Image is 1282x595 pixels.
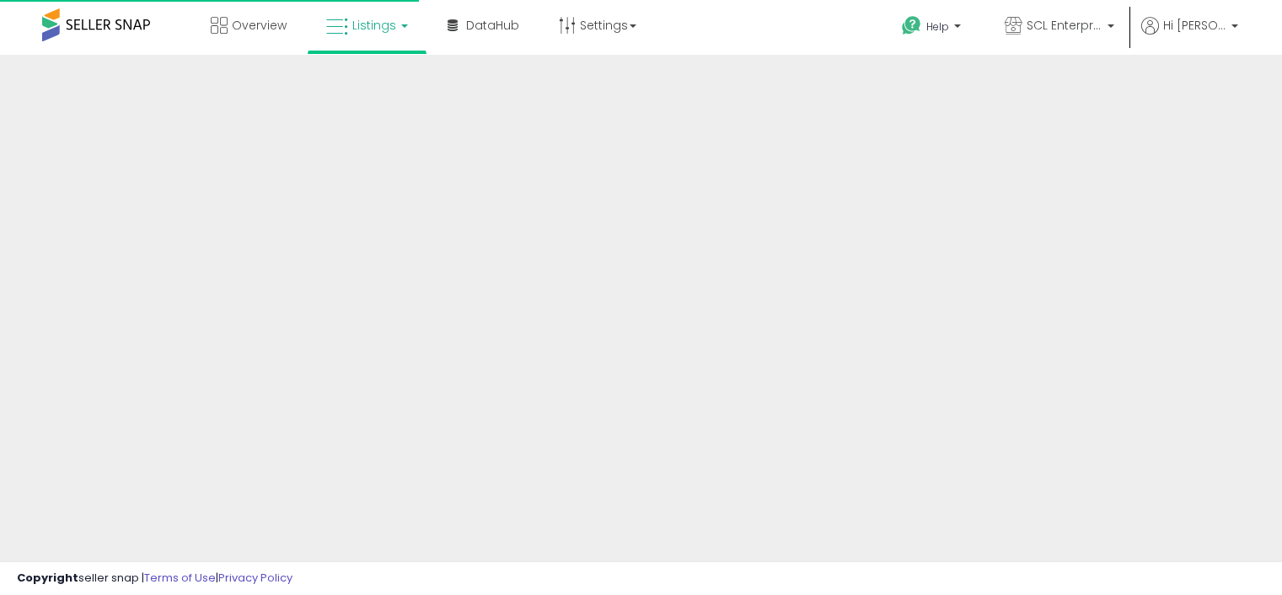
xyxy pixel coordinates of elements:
[17,571,292,587] div: seller snap | |
[466,17,519,34] span: DataHub
[17,570,78,586] strong: Copyright
[901,15,922,36] i: Get Help
[232,17,287,34] span: Overview
[1163,17,1226,34] span: Hi [PERSON_NAME]
[888,3,978,55] a: Help
[1027,17,1102,34] span: SCL Enterprises
[926,19,949,34] span: Help
[218,570,292,586] a: Privacy Policy
[1141,17,1238,55] a: Hi [PERSON_NAME]
[144,570,216,586] a: Terms of Use
[352,17,396,34] span: Listings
